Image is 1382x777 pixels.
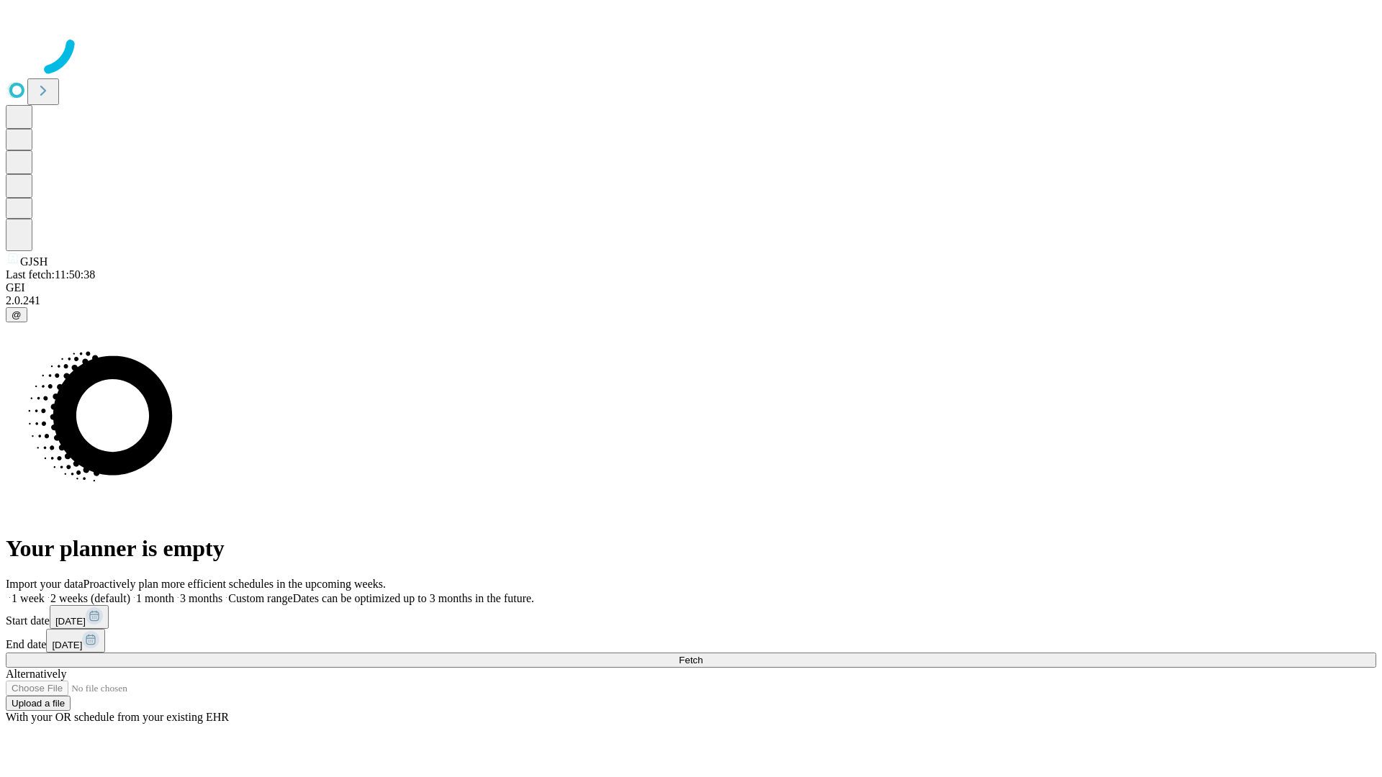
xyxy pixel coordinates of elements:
[50,592,130,604] span: 2 weeks (default)
[50,605,109,629] button: [DATE]
[136,592,174,604] span: 1 month
[6,629,1376,653] div: End date
[293,592,534,604] span: Dates can be optimized up to 3 months in the future.
[20,255,48,268] span: GJSH
[6,653,1376,668] button: Fetch
[6,578,83,590] span: Import your data
[52,640,82,650] span: [DATE]
[228,592,292,604] span: Custom range
[6,281,1376,294] div: GEI
[6,268,95,281] span: Last fetch: 11:50:38
[6,711,229,723] span: With your OR schedule from your existing EHR
[6,605,1376,629] div: Start date
[46,629,105,653] button: [DATE]
[6,696,71,711] button: Upload a file
[679,655,703,665] span: Fetch
[6,294,1376,307] div: 2.0.241
[6,307,27,322] button: @
[12,592,45,604] span: 1 week
[12,309,22,320] span: @
[55,616,86,627] span: [DATE]
[180,592,222,604] span: 3 months
[6,535,1376,562] h1: Your planner is empty
[83,578,386,590] span: Proactively plan more efficient schedules in the upcoming weeks.
[6,668,66,680] span: Alternatively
